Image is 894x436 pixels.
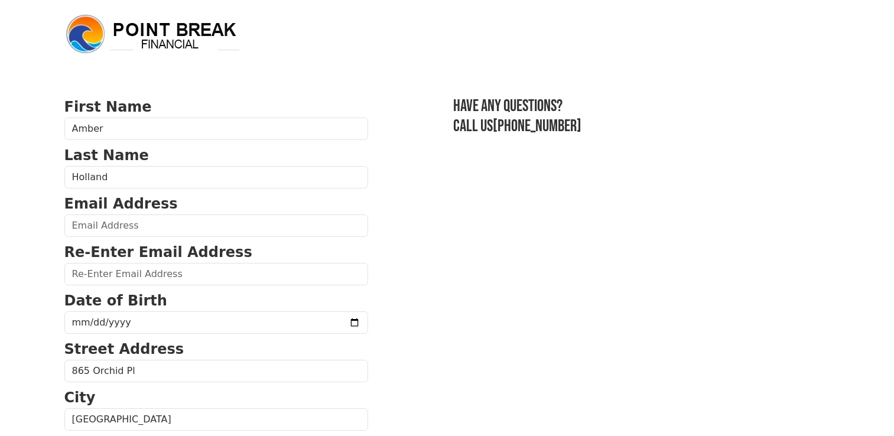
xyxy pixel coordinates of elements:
strong: Street Address [64,341,184,357]
input: Re-Enter Email Address [64,263,368,285]
h3: Call us [453,116,830,136]
input: First Name [64,118,368,140]
strong: First Name [64,99,152,115]
h3: Have any questions? [453,96,830,116]
a: [PHONE_NUMBER] [493,116,581,136]
strong: Re-Enter Email Address [64,244,252,261]
strong: Email Address [64,196,178,212]
input: Street Address [64,360,368,382]
input: Email Address [64,214,368,237]
strong: City [64,389,96,406]
input: City [64,408,368,431]
img: logo.png [64,13,242,56]
strong: Date of Birth [64,292,167,309]
strong: Last Name [64,147,149,164]
input: Last Name [64,166,368,188]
